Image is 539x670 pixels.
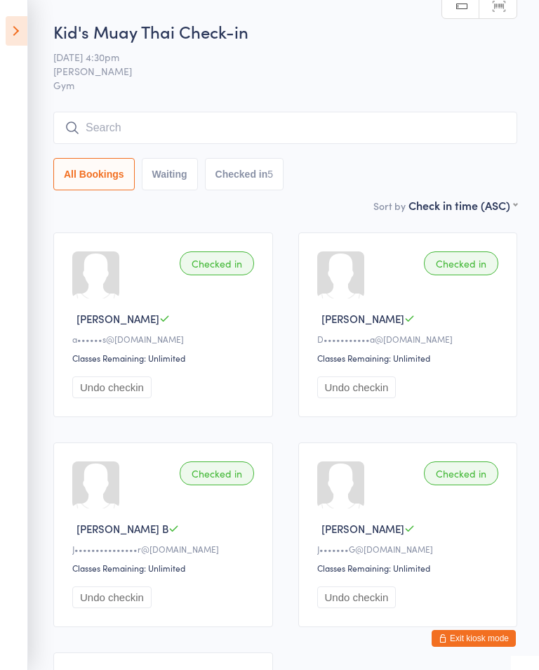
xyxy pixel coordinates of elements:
div: Classes Remaining: Unlimited [317,562,503,574]
div: J•••••••••••••••r@[DOMAIN_NAME] [72,543,258,555]
input: Search [53,112,517,144]
span: [DATE] 4:30pm [53,50,495,64]
button: Exit kiosk mode [432,630,516,647]
div: 5 [267,169,273,180]
div: Checked in [180,461,254,485]
button: Checked in5 [205,158,284,190]
h2: Kid's Muay Thai Check-in [53,20,517,43]
div: Classes Remaining: Unlimited [72,562,258,574]
div: J•••••••G@[DOMAIN_NAME] [317,543,503,555]
div: Checked in [424,251,498,275]
div: Check in time (ASC) [408,197,517,213]
div: Classes Remaining: Unlimited [317,352,503,364]
div: Checked in [180,251,254,275]
div: a••••••s@[DOMAIN_NAME] [72,333,258,345]
span: Gym [53,78,517,92]
span: [PERSON_NAME] [321,311,404,326]
span: [PERSON_NAME] B [76,521,168,536]
button: Waiting [142,158,198,190]
span: [PERSON_NAME] [76,311,159,326]
span: [PERSON_NAME] [53,64,495,78]
div: Checked in [424,461,498,485]
button: Undo checkin [317,586,397,608]
div: D•••••••••••a@[DOMAIN_NAME] [317,333,503,345]
button: Undo checkin [72,586,152,608]
button: All Bookings [53,158,135,190]
button: Undo checkin [317,376,397,398]
div: Classes Remaining: Unlimited [72,352,258,364]
span: [PERSON_NAME] [321,521,404,536]
button: Undo checkin [72,376,152,398]
label: Sort by [373,199,406,213]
